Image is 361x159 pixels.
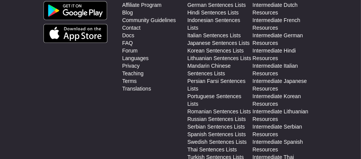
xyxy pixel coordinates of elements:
a: Persian Farsi Sentences Lists [188,77,253,92]
a: Mandarin Chinese Sentences Lists [188,62,253,77]
a: Intermediate Lithuanian Resources [253,108,318,123]
a: Community Guidelines [122,16,176,24]
a: Thai Sentences Lists [188,146,237,153]
img: Get it on Google Play [43,1,107,20]
a: Italian Sentences Lists [188,32,241,39]
a: Privacy [122,62,140,70]
a: Languages [122,54,149,62]
a: Korean Sentences Lists [188,47,244,54]
a: Japanese Sentences Lists [188,39,250,47]
a: Affiliate Program [122,1,162,9]
a: Intermediate German Resources [253,32,318,47]
a: Portuguese Sentences Lists [188,92,253,108]
a: Forum [122,47,138,54]
a: Romanian Sentences Lists [188,108,251,115]
a: Terms [122,77,137,85]
a: FAQ [122,39,133,47]
a: Translations [122,85,151,92]
a: Intermediate Japanese Resources [253,77,318,92]
a: Russian Sentences Lists [188,115,246,123]
a: Intermediate Spanish Resources [253,138,318,153]
a: Hindi Sentences Lists [188,9,239,16]
a: Swedish Sentences Lists [188,138,247,146]
a: Indonesian Sentences Lists [188,16,253,32]
a: German Sentences Lists [188,1,246,9]
a: Intermediate Italian Resources [253,62,318,77]
a: Lithuanian Sentences Lists [188,54,251,62]
a: Intermediate Hindi Resources [253,47,318,62]
a: Blog [122,9,133,16]
a: Intermediate Korean Resources [253,92,318,108]
a: Spanish Sentences Lists [188,130,246,138]
img: Get it on App Store [43,24,108,43]
a: Teaching [122,70,144,77]
a: Intermediate Dutch Resources [253,1,318,16]
a: Serbian Sentences Lists [188,123,245,130]
a: Docs [122,32,135,39]
a: Intermediate French Resources [253,16,318,32]
a: Intermediate Serbian Resources [253,123,318,138]
a: Contact [122,24,141,32]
